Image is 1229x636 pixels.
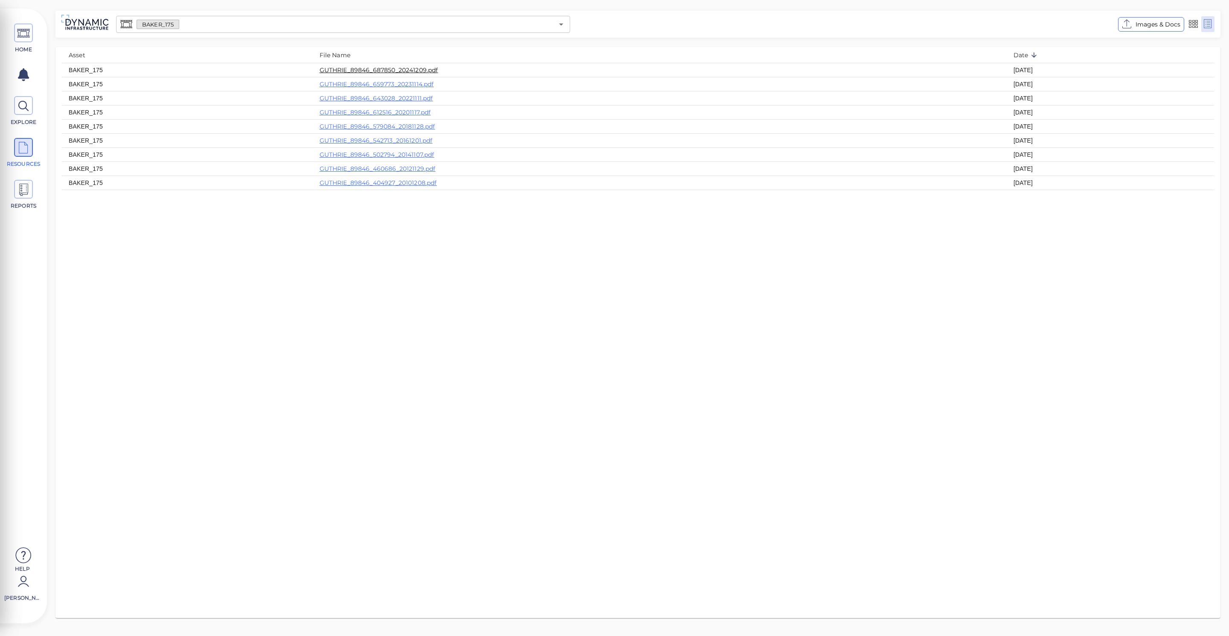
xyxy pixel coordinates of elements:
span: Help [4,565,41,572]
a: GUTHRIE_89846_404927_20101208.pdf [320,179,437,187]
a: GUTHRIE_89846_542713_20161201.pdf [320,137,433,144]
a: REPORTS [4,180,43,210]
td: [DATE] [1007,63,1214,77]
span: Asset [69,50,96,60]
span: BAKER_175 [137,21,179,29]
td: [DATE] [1007,147,1214,161]
td: BAKER_175 [62,91,313,105]
td: [DATE] [1007,161,1214,176]
a: EXPLORE [4,96,43,126]
span: REPORTS [6,202,42,210]
td: [DATE] [1007,105,1214,119]
span: [PERSON_NAME] [4,594,41,602]
iframe: Chat [1193,598,1223,630]
td: [DATE] [1007,176,1214,190]
td: BAKER_175 [62,176,313,190]
td: BAKER_175 [62,133,313,147]
a: GUTHRIE_89846_579084_20181128.pdf [320,123,435,130]
td: [DATE] [1007,119,1214,133]
td: BAKER_175 [62,161,313,176]
span: Images & Docs [1136,19,1180,29]
a: GUTHRIE_89846_612516_20201117.pdf [320,108,431,116]
span: EXPLORE [6,118,42,126]
td: BAKER_175 [62,119,313,133]
span: RESOURCES [6,160,42,168]
a: GUTHRIE_89846_643028_20221111.pdf [320,94,433,102]
a: GUTHRIE_89846_659773_20231114.pdf [320,80,434,88]
table: resources table [62,47,1214,190]
td: [DATE] [1007,77,1214,91]
td: BAKER_175 [62,105,313,119]
td: [DATE] [1007,91,1214,105]
button: Images & Docs [1118,17,1184,32]
td: BAKER_175 [62,147,313,161]
td: [DATE] [1007,133,1214,147]
button: Open [555,18,567,30]
a: HOME [4,23,43,53]
td: BAKER_175 [62,63,313,77]
span: HOME [6,46,42,53]
a: RESOURCES [4,138,43,168]
a: GUTHRIE_89846_687850_20241209.pdf [320,66,438,74]
span: Date [1013,50,1040,60]
a: GUTHRIE_89846_502794_20141107.pdf [320,151,434,158]
span: File Name [320,50,361,60]
td: BAKER_175 [62,77,313,91]
a: GUTHRIE_89846_460686_20121129.pdf [320,165,436,173]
